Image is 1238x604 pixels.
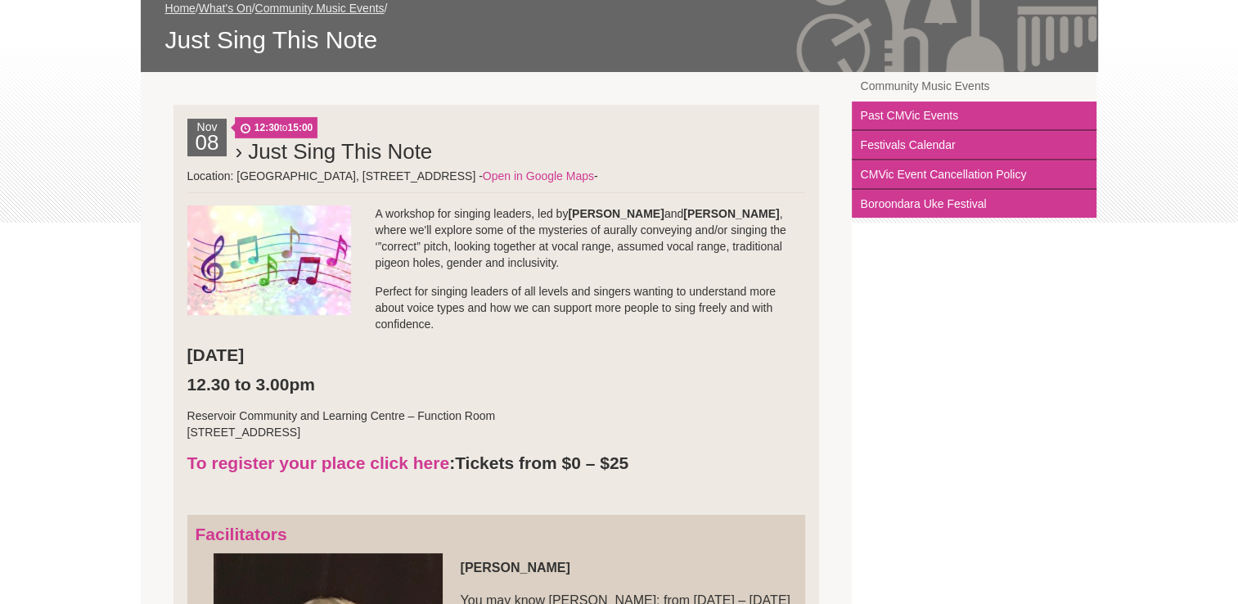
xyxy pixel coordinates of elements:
p: Reservoir Community and Learning Centre – Function Room [STREET_ADDRESS] [187,408,806,440]
strong: Facilitators [196,525,287,543]
p: A workshop for singing leaders, led by and , where we'll explore some of the mysteries of aurally... [187,205,806,271]
strong: [PERSON_NAME] [568,207,664,220]
h2: 08 [191,135,223,156]
div: Nov [187,119,227,156]
strong: : [187,453,456,472]
a: Boroondara Uke Festival [852,190,1096,218]
span: to [235,117,317,138]
strong: [PERSON_NAME] [461,561,570,575]
a: Home [165,2,196,15]
span: Just Sing This Note [165,25,1074,56]
img: Rainbow-notes.jpg [187,205,351,315]
a: What's On [199,2,252,15]
a: CMVic Event Cancellation Policy [852,160,1096,190]
a: Community Music Events [255,2,385,15]
strong: [DATE] [187,345,245,364]
strong: 15:00 [287,122,313,133]
h2: › Just Sing This Note [235,135,805,168]
a: Open in Google Maps [483,169,594,183]
strong: 12:30 [254,122,280,133]
a: Festivals Calendar [852,131,1096,160]
p: Perfect for singing leaders of all levels and singers wanting to understand more about voice type... [187,283,806,332]
h3: Tickets from $0 – $25 [187,453,806,474]
strong: [PERSON_NAME] [683,207,779,220]
strong: 12.30 to 3.00pm [187,375,315,394]
a: Past CMVic Events [852,101,1096,131]
a: To register your place click here [187,453,450,472]
a: Community Music Events [852,72,1096,101]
